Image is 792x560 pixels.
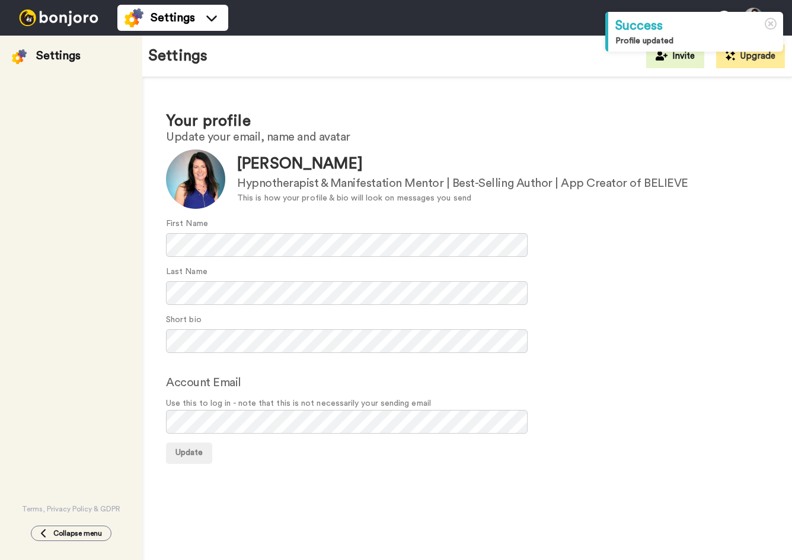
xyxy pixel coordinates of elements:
[175,448,203,457] span: Update
[237,192,688,205] div: This is how your profile & bio will look on messages you send
[166,218,208,230] label: First Name
[124,8,143,27] img: settings-colored.svg
[12,49,27,64] img: settings-colored.svg
[36,47,81,64] div: Settings
[615,17,776,35] div: Success
[53,529,102,538] span: Collapse menu
[615,35,776,47] div: Profile updated
[166,131,768,144] h2: Update your email, name and avatar
[716,44,785,68] button: Upgrade
[14,9,103,26] img: bj-logo-header-white.svg
[646,44,704,68] button: Invite
[166,443,212,464] button: Update
[148,47,207,65] h1: Settings
[166,314,202,326] label: Short bio
[166,397,768,410] span: Use this to log in - note that this is not necessarily your sending email
[237,175,688,192] div: Hypnotherapist & Manifestation Mentor | Best-Selling Author | App Creator of BELIEVE
[166,113,768,130] h1: Your profile
[166,374,241,392] label: Account Email
[31,526,111,541] button: Collapse menu
[237,153,688,175] div: [PERSON_NAME]
[151,9,195,26] span: Settings
[166,266,207,278] label: Last Name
